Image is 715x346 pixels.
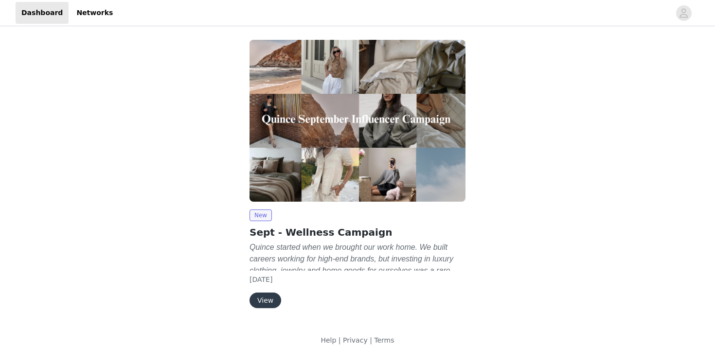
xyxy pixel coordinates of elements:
[71,2,119,24] a: Networks
[343,336,368,344] a: Privacy
[16,2,69,24] a: Dashboard
[250,276,272,283] span: [DATE]
[679,5,688,21] div: avatar
[250,243,457,310] em: Quince started when we brought our work home. We built careers working for high-end brands, but i...
[321,336,336,344] a: Help
[370,336,372,344] span: |
[374,336,394,344] a: Terms
[250,209,272,221] span: New
[250,40,465,202] img: Quince
[250,225,465,240] h2: Sept - Wellness Campaign
[250,297,281,304] a: View
[250,293,281,308] button: View
[339,336,341,344] span: |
